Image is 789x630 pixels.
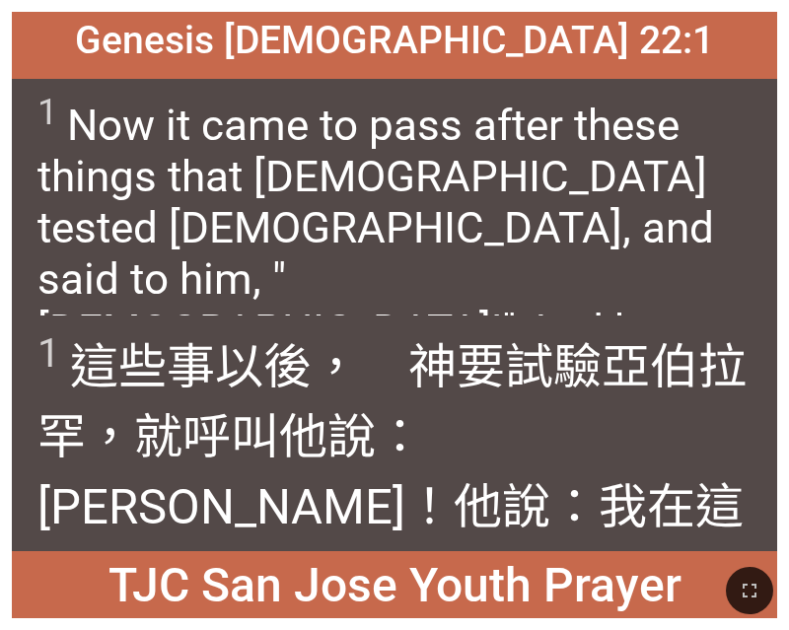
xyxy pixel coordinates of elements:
[37,409,744,605] wh85: ，就呼叫他說
[37,91,753,407] span: Now it came to pass after these things that [DEMOGRAPHIC_DATA] tested [DEMOGRAPHIC_DATA], and sai...
[37,327,753,607] span: 這些事
[37,339,747,605] wh310: ， 神
[37,329,60,377] sup: 1
[37,91,58,133] sup: 1
[37,339,747,605] wh1697: 以後
[37,409,744,605] wh559: ：[PERSON_NAME]
[75,18,714,63] span: Genesis [DEMOGRAPHIC_DATA] 22:1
